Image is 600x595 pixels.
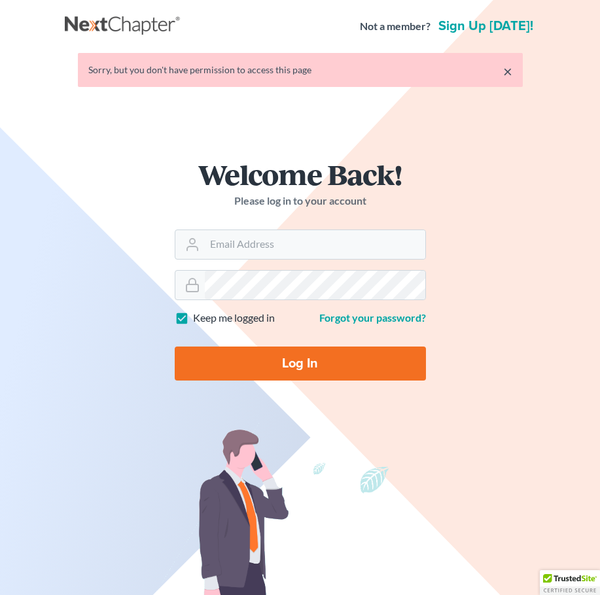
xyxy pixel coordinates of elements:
[319,311,426,324] a: Forgot your password?
[193,311,275,326] label: Keep me logged in
[88,63,512,76] div: Sorry, but you don't have permission to access this page
[503,63,512,79] a: ×
[540,570,600,595] div: TrustedSite Certified
[175,194,426,209] p: Please log in to your account
[360,19,431,34] strong: Not a member?
[205,230,425,259] input: Email Address
[436,20,536,33] a: Sign up [DATE]!
[175,347,426,381] input: Log In
[175,160,426,188] h1: Welcome Back!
